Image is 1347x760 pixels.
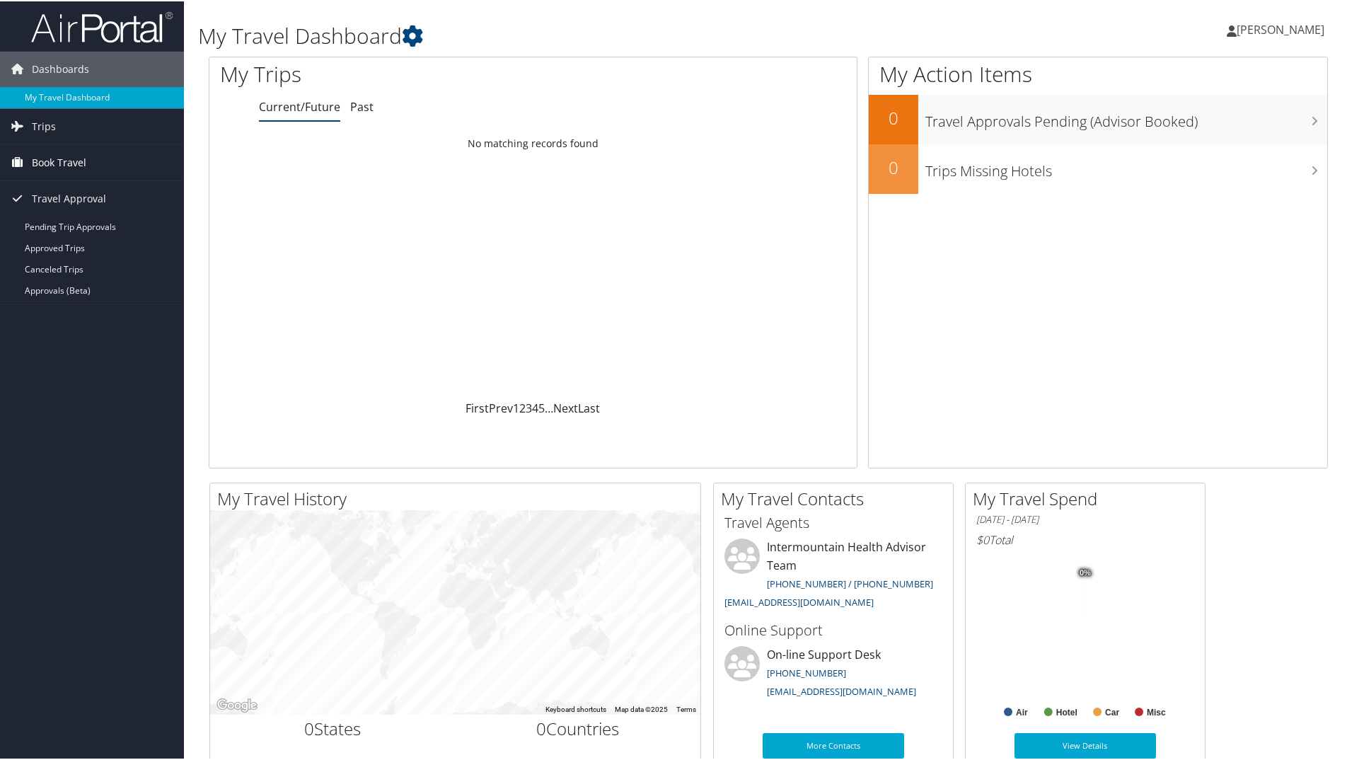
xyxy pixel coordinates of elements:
span: $0 [976,531,989,546]
text: Air [1016,706,1028,716]
a: [PHONE_NUMBER] [767,665,846,678]
span: [PERSON_NAME] [1237,21,1324,36]
a: Prev [489,399,513,415]
h1: My Trips [220,58,577,88]
h2: Countries [466,715,690,739]
a: Current/Future [259,98,340,113]
span: 0 [304,715,314,739]
a: First [466,399,489,415]
h3: Trips Missing Hotels [925,153,1327,180]
a: 1 [513,399,519,415]
span: Book Travel [32,144,86,179]
h3: Travel Agents [724,512,942,531]
a: View Details [1014,732,1156,757]
h3: Online Support [724,619,942,639]
a: [EMAIL_ADDRESS][DOMAIN_NAME] [767,684,916,696]
span: Trips [32,108,56,143]
span: Map data ©2025 [615,704,668,712]
a: 0Travel Approvals Pending (Advisor Booked) [869,93,1327,143]
img: Google [214,695,260,713]
a: 3 [526,399,532,415]
h2: My Travel Contacts [721,485,953,509]
h2: 0 [869,105,918,129]
h2: My Travel History [217,485,700,509]
h6: [DATE] - [DATE] [976,512,1194,525]
a: Past [350,98,374,113]
a: 4 [532,399,538,415]
h2: My Travel Spend [973,485,1205,509]
button: Keyboard shortcuts [545,703,606,713]
a: [PHONE_NUMBER] / [PHONE_NUMBER] [767,576,933,589]
h6: Total [976,531,1194,546]
h2: States [221,715,445,739]
text: Car [1105,706,1119,716]
a: More Contacts [763,732,904,757]
tspan: 0% [1080,568,1091,576]
h1: My Action Items [869,58,1327,88]
td: No matching records found [209,129,857,155]
a: 2 [519,399,526,415]
text: Misc [1147,706,1166,716]
a: 0Trips Missing Hotels [869,143,1327,192]
a: Terms (opens in new tab) [676,704,696,712]
h1: My Travel Dashboard [198,20,959,50]
img: airportal-logo.png [31,9,173,42]
a: [PERSON_NAME] [1227,7,1339,50]
a: Next [553,399,578,415]
li: On-line Support Desk [717,645,949,703]
text: Hotel [1056,706,1077,716]
span: 0 [536,715,546,739]
a: [EMAIL_ADDRESS][DOMAIN_NAME] [724,594,874,607]
a: Open this area in Google Maps (opens a new window) [214,695,260,713]
h2: 0 [869,154,918,178]
a: 5 [538,399,545,415]
li: Intermountain Health Advisor Team [717,537,949,613]
span: … [545,399,553,415]
a: Last [578,399,600,415]
h3: Travel Approvals Pending (Advisor Booked) [925,103,1327,130]
span: Travel Approval [32,180,106,215]
span: Dashboards [32,50,89,86]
